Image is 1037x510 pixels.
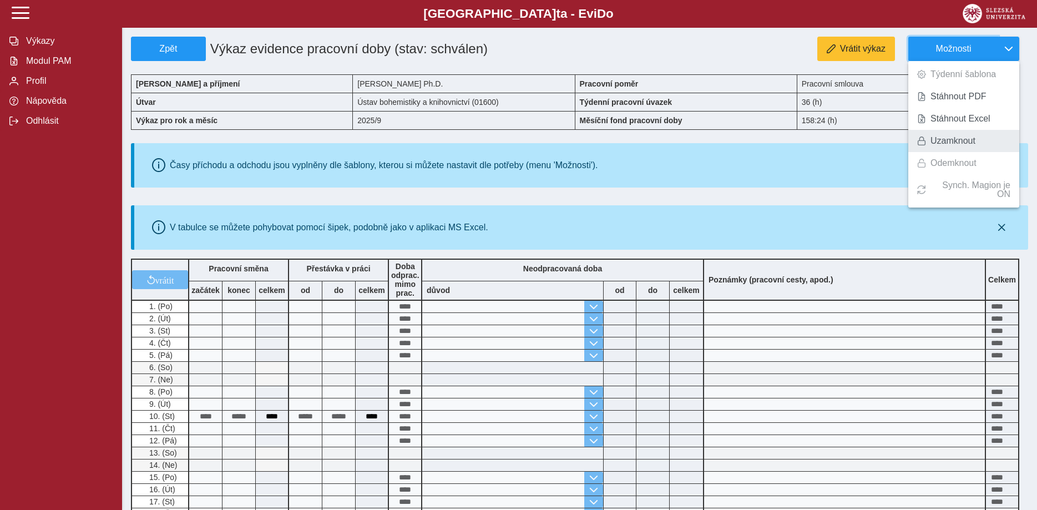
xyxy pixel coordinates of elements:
[136,44,201,54] span: Zpět
[206,37,505,61] h1: Výkaz evidence pracovní doby (stav: schválen)
[840,44,886,54] span: Vrátit výkaz
[918,44,989,54] span: Možnosti
[556,7,560,21] span: t
[636,286,669,295] b: do
[606,7,614,21] span: o
[353,111,575,130] div: 2025/9
[670,286,703,295] b: celkem
[930,137,975,145] span: Uzamknout
[147,473,177,482] span: 15. (Po)
[132,270,188,289] button: vrátit
[988,275,1016,284] b: Celkem
[797,74,1019,93] div: Pracovní smlouva
[908,37,998,61] button: Možnosti
[797,93,1019,111] div: 36 (h)
[23,116,113,126] span: Odhlásit
[580,116,682,125] b: Měsíční fond pracovní doby
[930,92,987,101] span: Stáhnout PDF
[289,286,322,295] b: od
[147,448,177,457] span: 13. (So)
[597,7,606,21] span: D
[147,485,175,494] span: 16. (Út)
[523,264,602,273] b: Neodpracovaná doba
[930,114,990,123] span: Stáhnout Excel
[170,223,488,233] div: V tabulce se můžete pohybovat pomocí šipek, podobně jako v aplikaci MS Excel.
[580,98,672,107] b: Týdenní pracovní úvazek
[704,275,838,284] b: Poznámky (pracovní cesty, apod.)
[222,286,255,295] b: konec
[580,79,639,88] b: Pracovní poměr
[147,314,171,323] span: 2. (Út)
[147,302,173,311] span: 1. (Po)
[136,116,217,125] b: Výkaz pro rok a měsíc
[136,98,156,107] b: Útvar
[147,387,173,396] span: 8. (Po)
[353,93,575,111] div: Ústav bohemistiky a knihovnictví (01600)
[797,111,1019,130] div: 158:24 (h)
[23,56,113,66] span: Modul PAM
[155,275,174,284] span: vrátit
[604,286,636,295] b: od
[23,36,113,46] span: Výkazy
[209,264,268,273] b: Pracovní směna
[136,79,240,88] b: [PERSON_NAME] a příjmení
[170,160,598,170] div: Časy příchodu a odchodu jsou vyplněny dle šablony, kterou si můžete nastavit dle potřeby (menu 'M...
[817,37,895,61] button: Vrátit výkaz
[23,76,113,86] span: Profil
[147,339,171,347] span: 4. (Čt)
[147,363,173,372] span: 6. (So)
[963,4,1025,23] img: logo_web_su.png
[147,375,173,384] span: 7. (Ne)
[391,262,419,297] b: Doba odprac. mimo prac.
[33,7,1004,21] b: [GEOGRAPHIC_DATA] a - Evi
[256,286,288,295] b: celkem
[147,424,175,433] span: 11. (Čt)
[147,497,175,506] span: 17. (St)
[23,96,113,106] span: Nápověda
[147,351,173,360] span: 5. (Pá)
[147,400,171,408] span: 9. (Út)
[147,326,170,335] span: 3. (St)
[306,264,370,273] b: Přestávka v práci
[322,286,355,295] b: do
[353,74,575,93] div: [PERSON_NAME] Ph.D.
[131,37,206,61] button: Zpět
[189,286,222,295] b: začátek
[427,286,450,295] b: důvod
[147,412,175,421] span: 10. (St)
[356,286,388,295] b: celkem
[147,461,178,469] span: 14. (Ne)
[147,436,177,445] span: 12. (Pá)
